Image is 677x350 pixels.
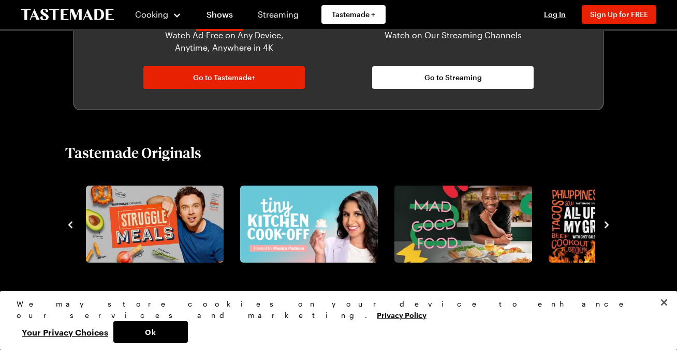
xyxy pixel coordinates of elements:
span: Tastemade + [332,9,375,20]
button: navigate to next item [601,218,612,231]
span: Log In [544,10,566,19]
div: 4 / 8 [390,182,544,266]
a: Tiny Kitchen Cook-Off [238,186,376,263]
span: Go to Tastemade+ [193,72,256,83]
a: Shows [196,2,243,31]
span: Go to Streaming [424,72,482,83]
button: Your Privacy Choices [17,321,113,343]
div: 3 / 8 [236,182,390,266]
button: Log In [534,9,576,20]
span: Sign Up for FREE [590,10,648,19]
button: navigate to previous item [65,218,76,231]
a: Mad Good Food [392,186,530,263]
img: Struggle Meals [86,186,224,263]
a: To Tastemade Home Page [21,9,114,21]
a: Go to Streaming [372,66,534,89]
img: Mad Good Food [394,186,532,263]
img: Tiny Kitchen Cook-Off [240,186,378,263]
div: We may store cookies on your device to enhance our services and marketing. [17,298,652,321]
button: Sign Up for FREE [582,5,656,24]
div: 2 / 8 [82,182,236,266]
a: Tastemade + [321,5,386,24]
p: Watch on Our Streaming Channels [378,29,527,54]
a: Go to Tastemade+ [143,66,305,89]
h2: Tastemade Originals [65,143,201,162]
button: Cooking [135,2,182,27]
a: More information about your privacy, opens in a new tab [377,310,426,319]
a: Struggle Meals [84,186,222,263]
p: Watch Ad-Free on Any Device, Anytime, Anywhere in 4K [150,29,299,54]
span: Cooking [135,9,168,19]
div: Privacy [17,298,652,343]
button: Ok [113,321,188,343]
button: Close [653,291,675,314]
